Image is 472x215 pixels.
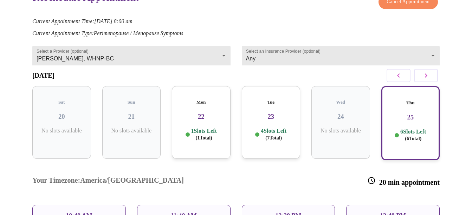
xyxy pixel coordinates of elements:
h5: Sun [108,99,155,105]
h3: Your Timezone: America/[GEOGRAPHIC_DATA] [32,176,184,187]
h3: 20 min appointment [367,176,440,187]
h5: Mon [177,99,225,105]
p: 1 Slots Left [191,128,217,141]
p: 4 Slots Left [261,128,286,141]
p: 6 Slots Left [400,128,426,142]
h3: 22 [177,113,225,120]
h5: Sat [38,99,85,105]
h3: 25 [388,113,434,121]
h3: 24 [317,113,364,120]
h3: [DATE] [32,72,54,79]
p: No slots available [317,128,364,134]
span: ( 6 Total) [405,136,421,141]
h3: 21 [108,113,155,120]
h3: 23 [247,113,295,120]
h5: Tue [247,99,295,105]
span: ( 1 Total) [196,135,212,141]
p: No slots available [108,128,155,134]
p: No slots available [38,128,85,134]
h5: Wed [317,99,364,105]
h3: 20 [38,113,85,120]
h5: Thu [388,100,434,106]
div: Any [242,46,440,65]
em: Current Appointment Time: [DATE] 8:00 am [32,18,132,24]
span: ( 7 Total) [265,135,282,141]
em: Current Appointment Type: Perimenopause / Menopause Symptoms [32,30,183,36]
div: [PERSON_NAME], WHNP-BC [32,46,231,65]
